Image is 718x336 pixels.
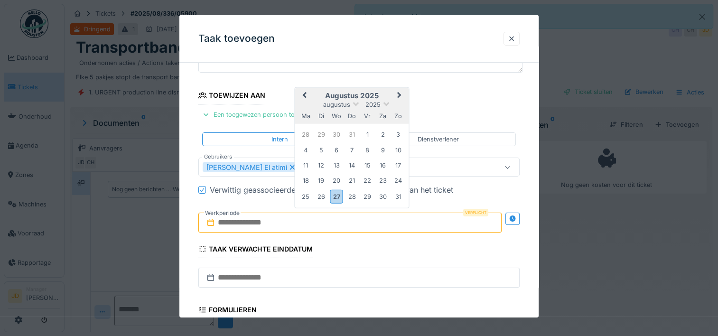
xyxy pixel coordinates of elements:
[376,174,389,187] div: Choose zaterdag 23 augustus 2025
[204,208,241,218] label: Werkperiode
[376,110,389,122] div: zaterdag
[418,135,459,144] div: Dienstverlener
[198,242,313,258] div: Taak verwachte einddatum
[315,128,327,140] div: Choose dinsdag 29 juli 2025
[299,159,312,171] div: Choose maandag 11 augustus 2025
[330,189,343,203] div: Choose woensdag 27 augustus 2025
[299,190,312,203] div: Choose maandag 25 augustus 2025
[392,143,404,156] div: Choose zondag 10 augustus 2025
[323,101,350,108] span: augustus
[392,190,404,203] div: Choose zondag 31 augustus 2025
[198,108,323,121] div: Een toegewezen persoon toevoegen
[345,159,358,171] div: Choose donderdag 14 augustus 2025
[202,153,234,161] label: Gebruikers
[365,101,381,108] span: 2025
[345,143,358,156] div: Choose donderdag 7 augustus 2025
[198,88,265,104] div: Toewijzen aan
[203,162,300,172] div: [PERSON_NAME] El atimi
[361,143,374,156] div: Choose vrijdag 8 augustus 2025
[330,128,343,140] div: Choose woensdag 30 juli 2025
[361,110,374,122] div: vrijdag
[198,303,257,319] div: Formulieren
[376,159,389,171] div: Choose zaterdag 16 augustus 2025
[392,110,404,122] div: zondag
[298,127,406,205] div: Month augustus, 2025
[315,143,327,156] div: Choose dinsdag 5 augustus 2025
[210,184,453,196] div: Verwittig geassocieerde gebruikers van het genereren van het ticket
[315,159,327,171] div: Choose dinsdag 12 augustus 2025
[315,110,327,122] div: dinsdag
[361,174,374,187] div: Choose vrijdag 22 augustus 2025
[330,174,343,187] div: Choose woensdag 20 augustus 2025
[330,143,343,156] div: Choose woensdag 6 augustus 2025
[299,143,312,156] div: Choose maandag 4 augustus 2025
[392,174,404,187] div: Choose zondag 24 augustus 2025
[271,135,288,144] div: Intern
[345,110,358,122] div: donderdag
[376,128,389,140] div: Choose zaterdag 2 augustus 2025
[315,190,327,203] div: Choose dinsdag 26 augustus 2025
[299,110,312,122] div: maandag
[361,128,374,140] div: Choose vrijdag 1 augustus 2025
[361,159,374,171] div: Choose vrijdag 15 augustus 2025
[463,209,488,216] div: Verplicht
[295,92,409,100] h2: augustus 2025
[299,174,312,187] div: Choose maandag 18 augustus 2025
[392,159,404,171] div: Choose zondag 17 augustus 2025
[299,128,312,140] div: Choose maandag 28 juli 2025
[376,190,389,203] div: Choose zaterdag 30 augustus 2025
[376,143,389,156] div: Choose zaterdag 9 augustus 2025
[296,89,311,104] button: Previous Month
[393,89,408,104] button: Next Month
[392,128,404,140] div: Choose zondag 3 augustus 2025
[315,174,327,187] div: Choose dinsdag 19 augustus 2025
[198,33,275,45] h3: Taak toevoegen
[330,159,343,171] div: Choose woensdag 13 augustus 2025
[345,174,358,187] div: Choose donderdag 21 augustus 2025
[345,190,358,203] div: Choose donderdag 28 augustus 2025
[345,128,358,140] div: Choose donderdag 31 juli 2025
[361,190,374,203] div: Choose vrijdag 29 augustus 2025
[330,110,343,122] div: woensdag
